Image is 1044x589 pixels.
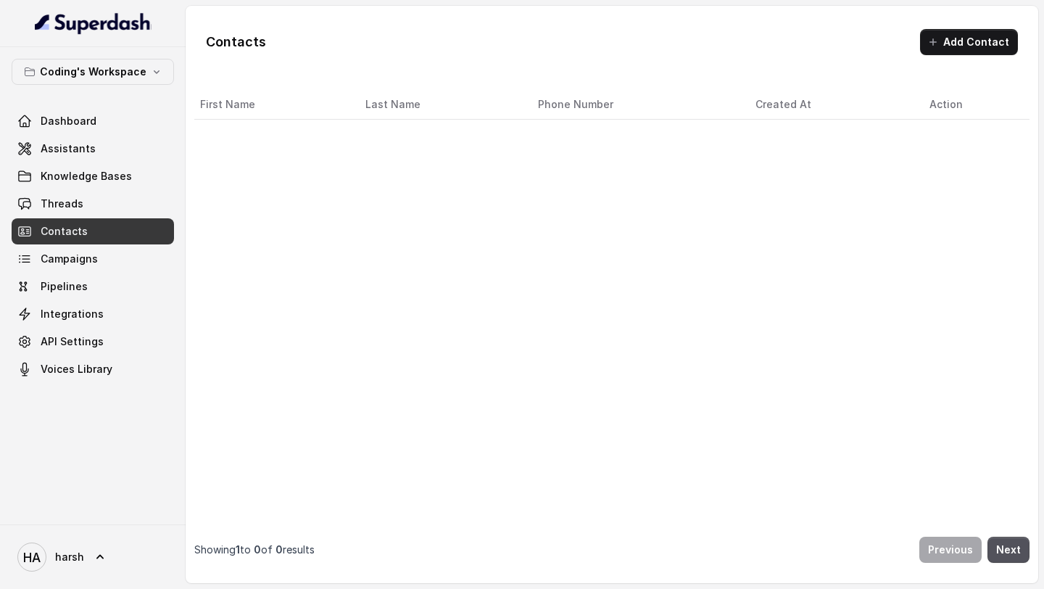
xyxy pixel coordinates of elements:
button: Previous [919,537,982,563]
span: Campaigns [41,252,98,266]
button: Next [987,537,1029,563]
a: Integrations [12,301,174,327]
button: Coding's Workspace [12,59,174,85]
a: Pipelines [12,273,174,300]
button: Add Contact [920,29,1018,55]
span: Voices Library [41,362,112,376]
span: 0 [254,543,261,556]
span: 0 [275,543,283,556]
span: harsh [55,550,84,564]
h1: Contacts [206,30,266,54]
p: Showing to of results [194,543,315,557]
a: harsh [12,537,174,577]
th: Last Name [354,90,526,120]
th: First Name [194,90,354,120]
a: API Settings [12,329,174,355]
span: Assistants [41,141,96,156]
a: Dashboard [12,108,174,134]
span: Contacts [41,224,88,239]
a: Assistants [12,136,174,162]
th: Created At [744,90,918,120]
a: Contacts [12,218,174,244]
nav: Pagination [194,528,1029,572]
img: light.svg [35,12,152,35]
text: HA [23,550,41,565]
span: 1 [236,543,240,556]
span: API Settings [41,334,104,349]
a: Campaigns [12,246,174,272]
span: Dashboard [41,114,96,128]
span: Integrations [41,307,104,321]
th: Phone Number [526,90,744,120]
a: Knowledge Bases [12,163,174,189]
span: Pipelines [41,279,88,294]
p: Coding's Workspace [40,63,146,81]
span: Knowledge Bases [41,169,132,184]
th: Action [918,90,1029,120]
a: Voices Library [12,356,174,382]
span: Threads [41,197,83,211]
a: Threads [12,191,174,217]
